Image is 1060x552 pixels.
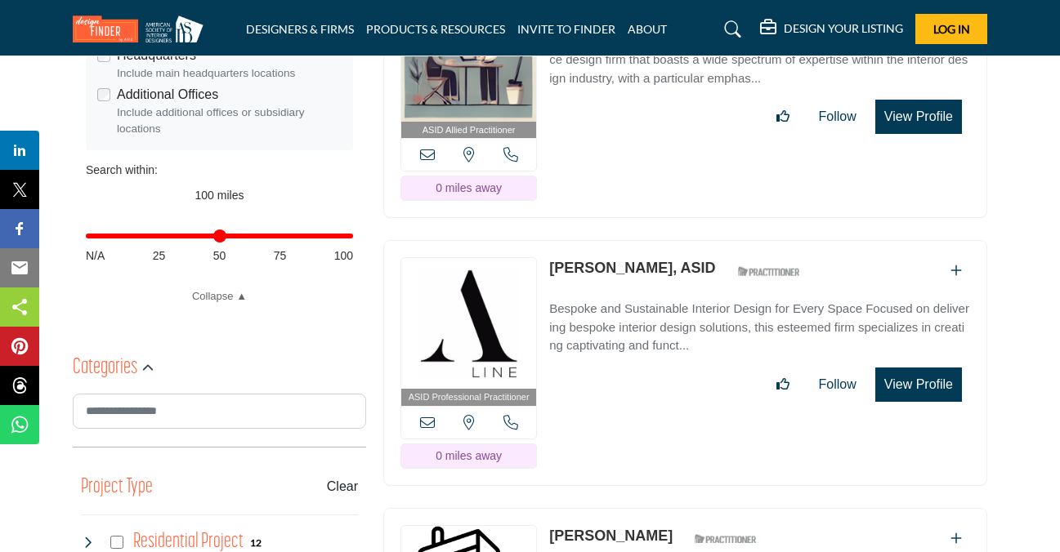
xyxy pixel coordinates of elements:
[760,20,903,39] div: DESIGN YOUR LISTING
[628,22,667,36] a: ABOUT
[784,21,903,36] h5: DESIGN YOUR LISTING
[517,22,615,36] a: INVITE TO FINDER
[401,258,536,389] img: Amanda Thompson, ASID
[73,354,137,383] h2: Categories
[110,536,123,549] input: Select Residential Project checkbox
[327,477,358,496] buton: Clear
[409,390,530,404] span: ASID Professional Practitioner
[808,100,867,133] button: Follow
[117,65,342,82] div: Include main headquarters locations
[117,105,342,138] div: Include additional offices or subsidiary locations
[117,85,218,105] label: Additional Offices
[549,260,715,276] a: [PERSON_NAME], ASID
[915,14,987,44] button: Log In
[436,181,502,194] span: 0 miles away
[81,472,153,503] button: Project Type
[334,247,353,265] span: 100
[401,258,536,406] a: ASID Professional Practitioner
[250,537,262,549] b: 12
[950,532,962,545] a: Add To List
[246,22,354,36] a: DESIGNERS & FIRMS
[213,247,226,265] span: 50
[766,100,800,133] button: Like listing
[86,288,353,305] a: Collapse ▲
[549,300,970,355] p: Bespoke and Sustainable Interior Design for Every Space Focused on delivering bespoke interior de...
[153,247,166,265] span: 25
[549,33,970,88] p: [PERSON_NAME] Interior Design Firm is a [US_STATE] City-based full-service design firm that boast...
[875,367,962,402] button: View Profile
[875,100,962,134] button: View Profile
[86,162,353,179] div: Search within:
[549,525,673,547] p: Pamela Ortega
[250,535,262,550] div: 12 Results For Residential Project
[688,529,762,550] img: ASID Qualified Practitioners Badge Icon
[195,189,244,202] span: 100 miles
[73,16,212,42] img: Site Logo
[436,449,502,462] span: 0 miles away
[86,247,105,265] span: N/A
[423,123,516,137] span: ASID Allied Practitioner
[731,261,805,282] img: ASID Qualified Practitioners Badge Icon
[274,247,287,265] span: 75
[933,22,970,36] span: Log In
[549,528,673,544] a: [PERSON_NAME]
[73,394,366,429] input: Search Category
[549,290,970,355] a: Bespoke and Sustainable Interior Design for Every Space Focused on delivering bespoke interior de...
[709,16,752,42] a: Search
[950,264,962,278] a: Add To List
[766,368,800,401] button: Like listing
[366,22,505,36] a: PRODUCTS & RESOURCES
[549,257,715,279] p: Amanda Thompson, ASID
[808,368,867,401] button: Follow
